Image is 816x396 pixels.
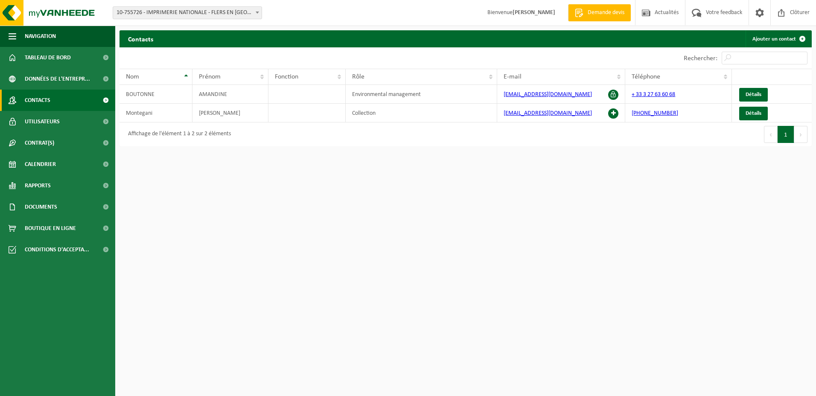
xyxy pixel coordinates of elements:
[192,104,268,122] td: [PERSON_NAME]
[352,73,364,80] span: Rôle
[126,73,139,80] span: Nom
[25,47,71,68] span: Tableau de bord
[568,4,631,21] a: Demande devis
[346,104,498,122] td: Collection
[25,132,54,154] span: Contrat(s)
[192,85,268,104] td: AMANDINE
[25,154,56,175] span: Calendrier
[632,73,660,80] span: Téléphone
[25,111,60,132] span: Utilisateurs
[25,218,76,239] span: Boutique en ligne
[25,196,57,218] span: Documents
[119,104,192,122] td: Montegani
[113,7,262,19] span: 10-755726 - IMPRIMERIE NATIONALE - FLERS EN ESCREBIEUX
[504,110,592,116] a: [EMAIL_ADDRESS][DOMAIN_NAME]
[25,239,89,260] span: Conditions d'accepta...
[275,73,298,80] span: Fonction
[124,127,231,142] div: Affichage de l'élément 1 à 2 sur 2 éléments
[25,26,56,47] span: Navigation
[25,68,90,90] span: Données de l'entrepr...
[25,90,50,111] span: Contacts
[739,88,768,102] a: Détails
[199,73,221,80] span: Prénom
[504,73,522,80] span: E-mail
[764,126,778,143] button: Previous
[746,111,761,116] span: Détails
[632,91,675,98] a: + 33 3 27 63 60 68
[504,91,592,98] a: [EMAIL_ADDRESS][DOMAIN_NAME]
[739,107,768,120] a: Détails
[113,6,262,19] span: 10-755726 - IMPRIMERIE NATIONALE - FLERS EN ESCREBIEUX
[746,30,811,47] a: Ajouter un contact
[25,175,51,196] span: Rapports
[632,110,678,116] a: [PHONE_NUMBER]
[794,126,807,143] button: Next
[119,85,192,104] td: BOUTONNE
[586,9,627,17] span: Demande devis
[778,126,794,143] button: 1
[119,30,162,47] h2: Contacts
[684,55,717,62] label: Rechercher:
[346,85,498,104] td: Environmental management
[746,92,761,97] span: Détails
[513,9,555,16] strong: [PERSON_NAME]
